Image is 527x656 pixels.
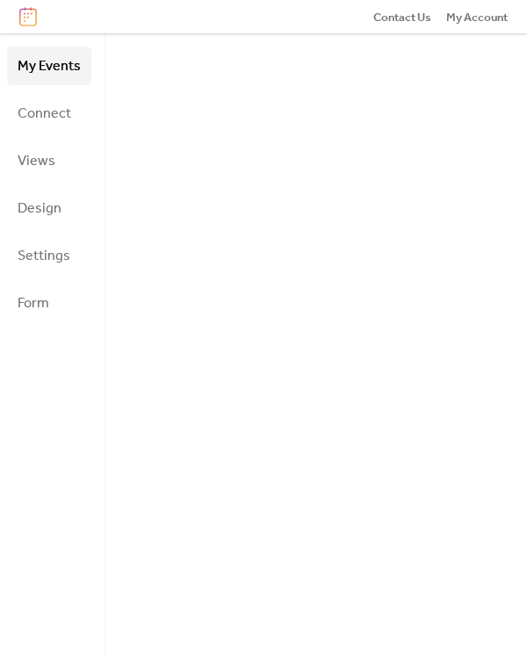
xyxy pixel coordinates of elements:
[373,8,431,25] a: Contact Us
[7,284,91,322] a: Form
[18,100,71,128] span: Connect
[19,7,37,26] img: logo
[18,148,55,176] span: Views
[18,290,49,318] span: Form
[7,47,91,85] a: My Events
[7,236,91,275] a: Settings
[446,8,508,25] a: My Account
[446,9,508,26] span: My Account
[18,195,61,223] span: Design
[7,94,91,133] a: Connect
[373,9,431,26] span: Contact Us
[18,53,81,81] span: My Events
[7,141,91,180] a: Views
[18,242,70,270] span: Settings
[7,189,91,227] a: Design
